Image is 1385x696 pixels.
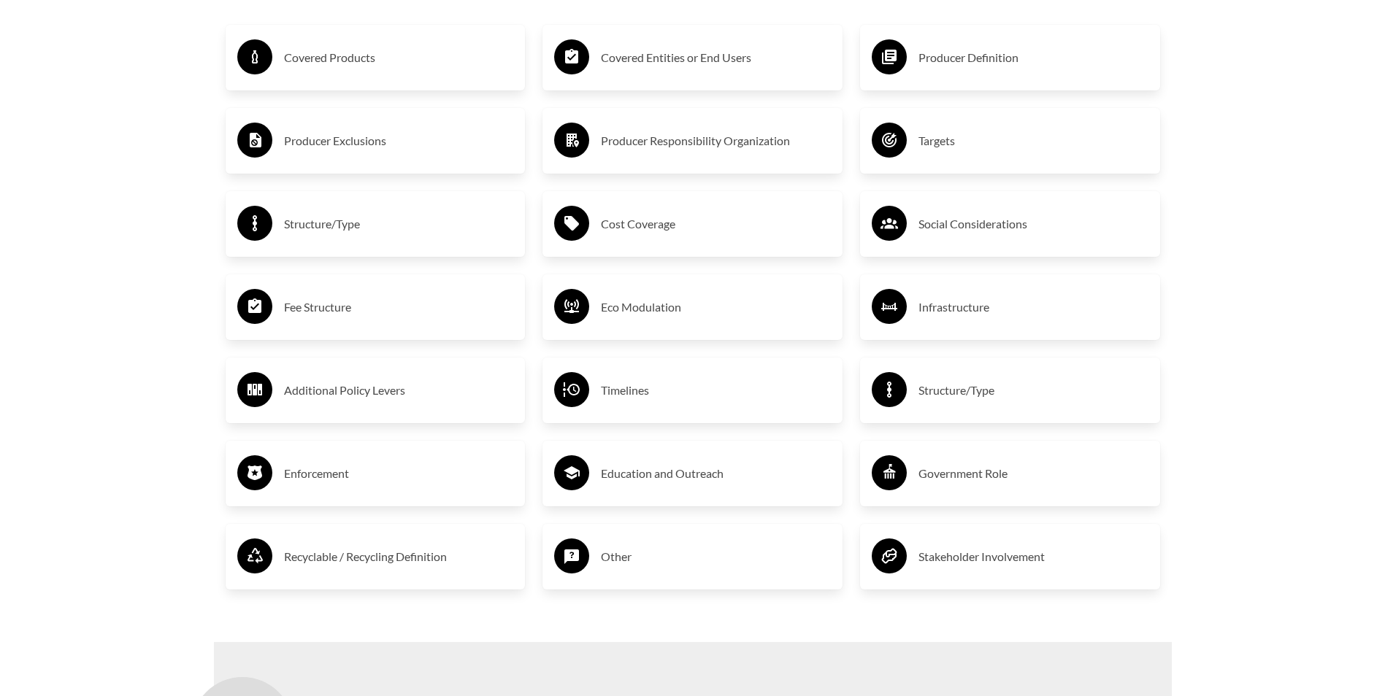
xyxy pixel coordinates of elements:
[918,545,1148,568] h3: Stakeholder Involvement
[284,295,514,319] h3: Fee Structure
[918,379,1148,402] h3: Structure/Type
[918,129,1148,152] h3: Targets
[918,295,1148,319] h3: Infrastructure
[601,379,831,402] h3: Timelines
[284,462,514,485] h3: Enforcement
[918,462,1148,485] h3: Government Role
[918,46,1148,69] h3: Producer Definition
[601,462,831,485] h3: Education and Outreach
[284,212,514,236] h3: Structure/Type
[601,295,831,319] h3: Eco Modulation
[601,545,831,568] h3: Other
[284,129,514,152] h3: Producer Exclusions
[284,46,514,69] h3: Covered Products
[601,129,831,152] h3: Producer Responsibility Organization
[601,46,831,69] h3: Covered Entities or End Users
[284,379,514,402] h3: Additional Policy Levers
[918,212,1148,236] h3: Social Considerations
[284,545,514,568] h3: Recyclable / Recycling Definition
[601,212,831,236] h3: Cost Coverage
